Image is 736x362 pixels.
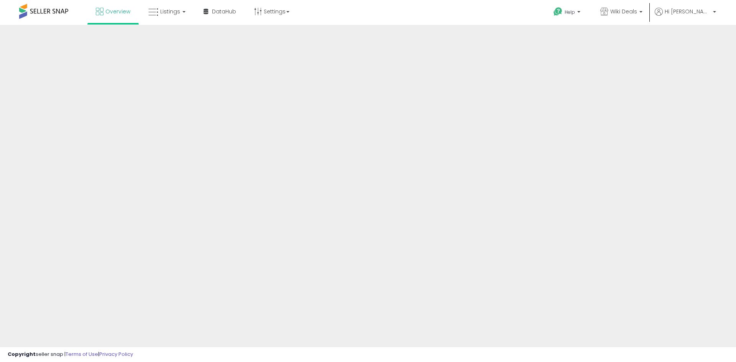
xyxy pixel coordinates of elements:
[553,7,563,16] i: Get Help
[610,8,637,15] span: Wiki Deals
[105,8,130,15] span: Overview
[212,8,236,15] span: DataHub
[655,8,716,25] a: Hi [PERSON_NAME]
[665,8,711,15] span: Hi [PERSON_NAME]
[547,1,588,25] a: Help
[565,9,575,15] span: Help
[160,8,180,15] span: Listings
